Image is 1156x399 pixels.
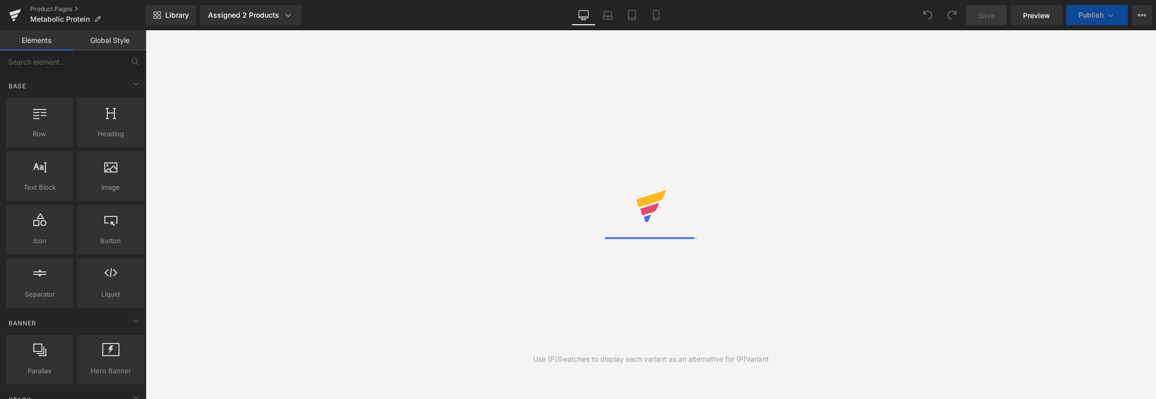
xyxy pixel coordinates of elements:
[1132,5,1152,25] button: More
[165,11,189,20] span: Library
[80,366,141,376] span: Hero Banner
[571,5,596,25] a: Desktop
[80,182,141,193] span: Image
[978,10,995,21] span: Save
[1011,5,1062,25] a: Preview
[73,30,146,50] a: Global Style
[9,289,70,300] span: Separator
[9,182,70,193] span: Text Block
[8,81,27,91] span: Base
[1078,11,1104,19] span: Publish
[1023,10,1050,21] span: Preview
[30,15,90,23] span: Metabolic Protein
[596,5,620,25] a: Laptop
[942,5,962,25] button: Redo
[8,318,37,328] span: Banner
[80,129,141,139] span: Heading
[620,5,644,25] a: Tablet
[30,5,146,13] a: Product Pages
[533,354,769,365] div: Use (P)Swatches to display each variant as an alternative for (P)Variant
[146,5,196,25] a: New Library
[1066,5,1128,25] button: Publish
[9,366,70,376] span: Parallax
[80,289,141,300] span: Liquid
[9,129,70,139] span: Row
[80,236,141,246] span: Button
[208,10,293,20] div: Assigned 2 Products
[9,236,70,246] span: Icon
[644,5,668,25] a: Mobile
[918,5,938,25] button: Undo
